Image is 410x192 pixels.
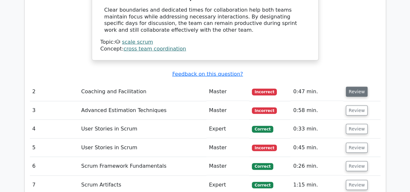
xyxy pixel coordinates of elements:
span: Correct [252,126,273,132]
button: Review [346,124,368,134]
td: 0:58 min. [290,101,343,120]
td: 3 [30,101,79,120]
span: Correct [252,163,273,170]
div: Concept: [100,46,310,52]
td: 0:33 min. [290,120,343,138]
td: Expert [206,120,250,138]
span: Incorrect [252,107,277,114]
td: 5 [30,139,79,157]
td: 2 [30,83,79,101]
td: Master [206,139,250,157]
button: Review [346,87,368,97]
td: 6 [30,157,79,175]
a: Feedback on this question? [172,71,243,77]
button: Review [346,143,368,153]
a: scale scrum [122,39,153,45]
td: User Stories in Scrum [79,139,206,157]
button: Review [346,180,368,190]
div: Topic: [100,39,310,46]
td: 0:45 min. [290,139,343,157]
td: 0:47 min. [290,83,343,101]
td: User Stories in Scrum [79,120,206,138]
td: Master [206,101,250,120]
span: Incorrect [252,89,277,95]
button: Review [346,161,368,171]
div: Clear boundaries and dedicated times for collaboration help both teams maintain focus while addre... [104,7,306,34]
td: Master [206,83,250,101]
td: 4 [30,120,79,138]
a: cross team coordination [123,46,186,52]
button: Review [346,106,368,116]
td: Advanced Estimation Techniques [79,101,206,120]
span: Incorrect [252,145,277,151]
td: Scrum Framework Fundamentals [79,157,206,175]
td: Coaching and Facilitation [79,83,206,101]
td: Master [206,157,250,175]
span: Correct [252,182,273,188]
td: 0:26 min. [290,157,343,175]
